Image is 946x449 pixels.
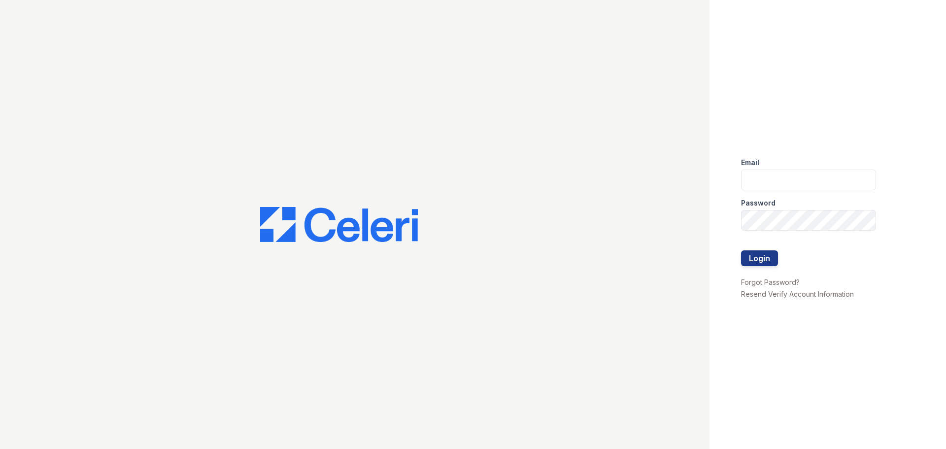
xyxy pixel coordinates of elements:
[260,207,418,242] img: CE_Logo_Blue-a8612792a0a2168367f1c8372b55b34899dd931a85d93a1a3d3e32e68fde9ad4.png
[741,278,800,286] a: Forgot Password?
[741,158,759,168] label: Email
[741,198,776,208] label: Password
[741,250,778,266] button: Login
[741,290,854,298] a: Resend Verify Account Information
